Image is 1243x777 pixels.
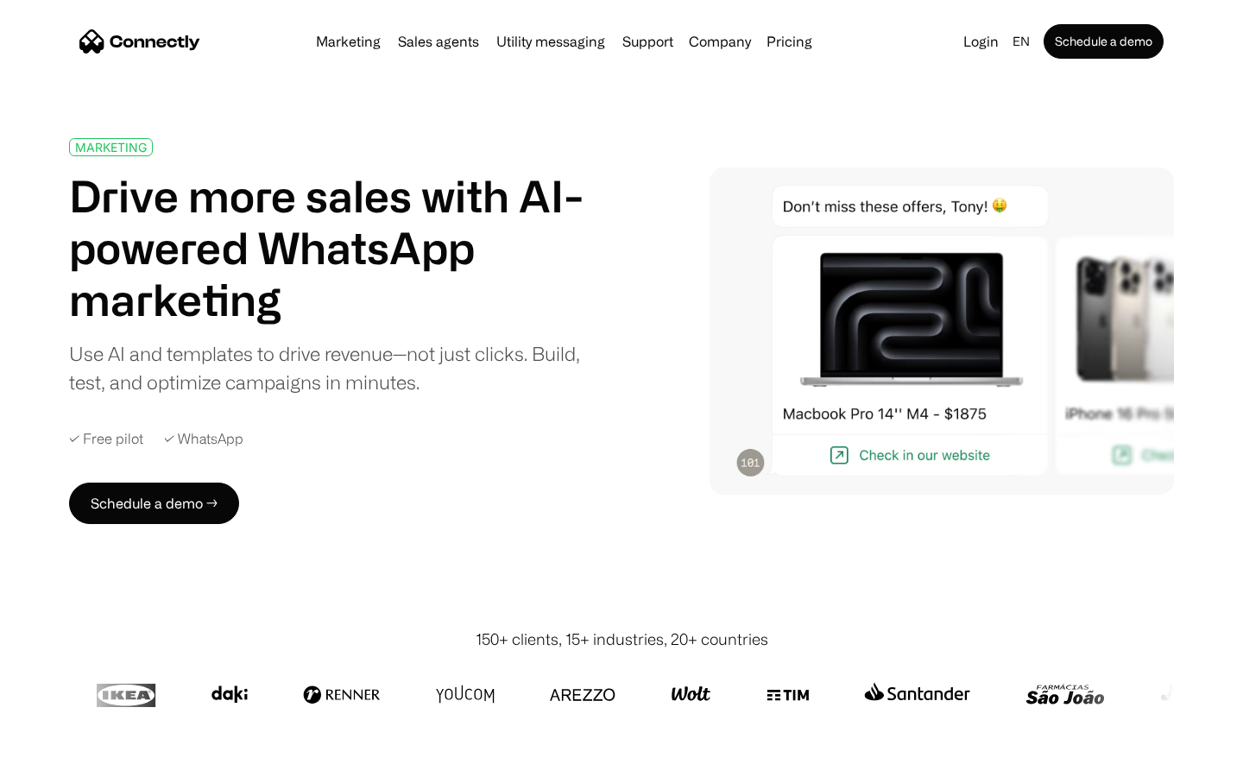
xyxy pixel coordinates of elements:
[69,170,603,325] h1: Drive more sales with AI-powered WhatsApp marketing
[309,35,388,48] a: Marketing
[615,35,680,48] a: Support
[35,747,104,771] ul: Language list
[69,483,239,524] a: Schedule a demo →
[1044,24,1164,59] a: Schedule a demo
[476,628,768,651] div: 150+ clients, 15+ industries, 20+ countries
[69,431,143,447] div: ✓ Free pilot
[489,35,612,48] a: Utility messaging
[391,35,486,48] a: Sales agents
[760,35,819,48] a: Pricing
[689,29,751,54] div: Company
[956,29,1006,54] a: Login
[17,745,104,771] aside: Language selected: English
[1013,29,1030,54] div: en
[75,141,147,154] div: MARKETING
[164,431,243,447] div: ✓ WhatsApp
[69,339,603,396] div: Use AI and templates to drive revenue—not just clicks. Build, test, and optimize campaigns in min...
